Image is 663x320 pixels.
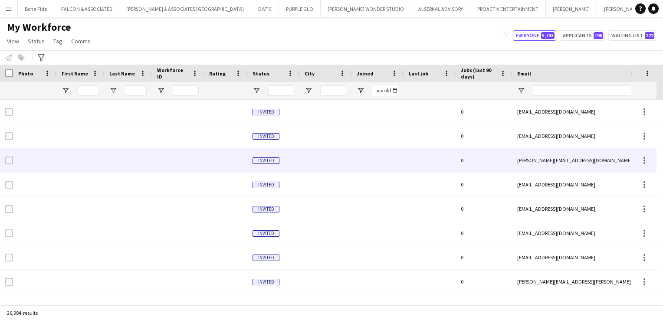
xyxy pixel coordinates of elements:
button: [PERSON_NAME] [597,0,648,17]
span: Email [517,70,531,77]
div: 0 [456,221,512,245]
span: My Workforce [7,21,71,34]
span: City [305,70,315,77]
span: First Name [62,70,88,77]
button: Open Filter Menu [157,87,165,95]
input: Row Selection is disabled for this row (unchecked) [5,181,13,189]
button: Waiting list222 [608,30,656,41]
button: Open Filter Menu [305,87,312,95]
div: 0 [456,148,512,172]
span: 222 [645,32,654,39]
input: City Filter Input [320,85,346,96]
button: FALCON & ASSOCIATES [54,0,119,17]
span: Workforce ID [157,67,188,80]
button: Open Filter Menu [109,87,117,95]
button: [PERSON_NAME] WONDER STUDIO [321,0,411,17]
span: Invited [253,182,279,188]
div: 0 [456,245,512,269]
button: DWTC [251,0,279,17]
div: 0 [456,270,512,294]
input: Workforce ID Filter Input [173,85,199,96]
span: Joined [357,70,374,77]
span: 196 [594,32,603,39]
button: Everyone5,793 [513,30,556,41]
div: 0 [456,173,512,196]
span: Invited [253,133,279,140]
input: Row Selection is disabled for this row (unchecked) [5,278,13,286]
input: Row Selection is disabled for this row (unchecked) [5,157,13,164]
span: Photo [18,70,33,77]
div: 0 [456,124,512,148]
span: Rating [209,70,226,77]
span: Invited [253,255,279,261]
span: Jobs (last 90 days) [461,67,496,80]
input: Status Filter Input [268,85,294,96]
button: PURPLE GLO [279,0,321,17]
button: Open Filter Menu [62,87,69,95]
div: 0 [456,294,512,318]
button: [PERSON_NAME] [546,0,597,17]
span: Invited [253,109,279,115]
input: Row Selection is disabled for this row (unchecked) [5,108,13,116]
button: Open Filter Menu [253,87,260,95]
input: First Name Filter Input [77,85,99,96]
span: Tag [53,37,62,45]
span: 5,793 [541,32,555,39]
a: View [3,36,23,47]
button: ALSERKAL ADVISORY [411,0,470,17]
a: Status [24,36,48,47]
span: Invited [253,206,279,212]
input: Row Selection is disabled for this row (unchecked) [5,229,13,237]
button: Open Filter Menu [517,87,525,95]
input: Last Name Filter Input [125,85,147,96]
span: Comms [71,37,91,45]
span: View [7,37,19,45]
a: Tag [50,36,66,47]
button: Open Filter Menu [357,87,364,95]
input: Row Selection is disabled for this row (unchecked) [5,132,13,140]
input: Row Selection is disabled for this row (unchecked) [5,205,13,213]
button: PROACTIV ENTERTAINMENT [470,0,546,17]
span: Invited [253,279,279,285]
div: 0 [456,197,512,221]
button: [PERSON_NAME] & ASSOCIATES [GEOGRAPHIC_DATA] [119,0,251,17]
span: Last job [409,70,428,77]
span: Status [253,70,269,77]
input: Joined Filter Input [372,85,398,96]
span: Last Name [109,70,135,77]
a: Comms [68,36,94,47]
button: Bona Fide [18,0,54,17]
input: Row Selection is disabled for this row (unchecked) [5,254,13,261]
div: 0 [456,100,512,124]
span: Invited [253,157,279,164]
button: Applicants196 [560,30,605,41]
span: Status [28,37,45,45]
span: Invited [253,230,279,237]
app-action-btn: Advanced filters [36,52,46,63]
